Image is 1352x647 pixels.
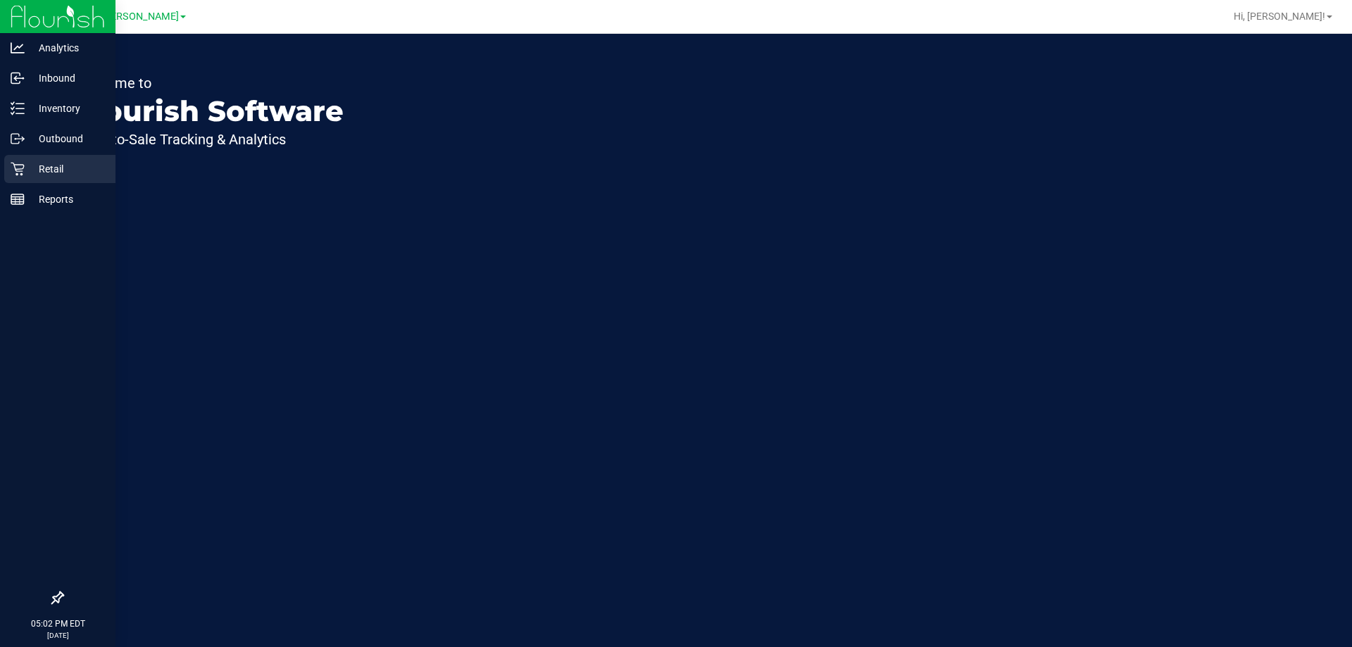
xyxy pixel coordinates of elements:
p: Reports [25,191,109,208]
inline-svg: Analytics [11,41,25,55]
p: Inbound [25,70,109,87]
p: 05:02 PM EDT [6,617,109,630]
p: [DATE] [6,630,109,641]
p: Outbound [25,130,109,147]
inline-svg: Inventory [11,101,25,115]
p: Seed-to-Sale Tracking & Analytics [76,132,344,146]
p: Welcome to [76,76,344,90]
span: [PERSON_NAME] [101,11,179,23]
inline-svg: Reports [11,192,25,206]
p: Analytics [25,39,109,56]
span: Hi, [PERSON_NAME]! [1234,11,1325,22]
p: Inventory [25,100,109,117]
inline-svg: Outbound [11,132,25,146]
p: Flourish Software [76,97,344,125]
inline-svg: Retail [11,162,25,176]
inline-svg: Inbound [11,71,25,85]
p: Retail [25,161,109,177]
